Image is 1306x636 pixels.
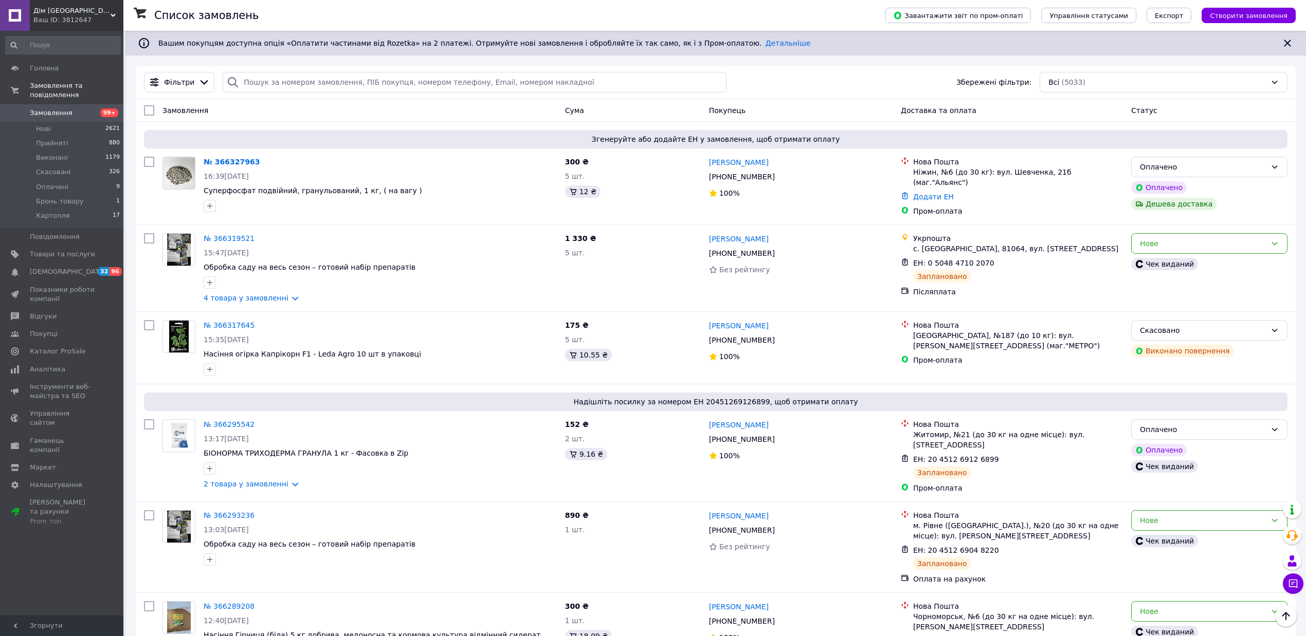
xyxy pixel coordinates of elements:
span: Каталог ProSale [30,347,85,356]
span: Нові [36,124,51,134]
span: Виконані [36,153,68,162]
span: 1 шт. [565,526,585,534]
span: Згенеруйте або додайте ЕН у замовлення, щоб отримати оплату [148,134,1283,144]
span: 100% [719,352,740,361]
span: (5033) [1061,78,1085,86]
span: 17 [113,211,120,220]
span: Створити замовлення [1210,12,1287,20]
span: 175 ₴ [565,321,589,329]
span: Гаманець компанії [30,436,95,455]
div: 10.55 ₴ [565,349,612,361]
span: 32 [98,267,110,276]
span: 890 ₴ [565,511,589,519]
div: Оплачено [1131,181,1187,194]
img: Фото товару [167,602,191,633]
span: Бронь товару [36,197,84,206]
span: [DEMOGRAPHIC_DATA] [30,267,106,276]
button: Створити замовлення [1202,8,1296,23]
span: 99+ [100,108,118,117]
span: 300 ₴ [565,158,589,166]
div: Нова Пошта [913,419,1123,429]
div: Пром-оплата [913,206,1123,216]
div: Нова Пошта [913,320,1123,330]
span: Показники роботи компанії [30,285,95,304]
a: Створити замовлення [1191,11,1296,19]
span: 100% [719,452,740,460]
div: Нове [1140,606,1266,617]
div: 12 ₴ [565,185,601,198]
div: Оплачено [1140,161,1266,173]
div: [PHONE_NUMBER] [707,614,777,628]
a: [PERSON_NAME] [709,511,769,521]
span: Аналітика [30,365,65,374]
div: Післяплата [913,287,1123,297]
h1: Список замовлень [154,9,259,22]
img: Фото товару [167,511,191,543]
a: Обробка саду на весь сезон – готовий набір препаратів [204,263,415,271]
div: [PHONE_NUMBER] [707,432,777,446]
span: Покупець [709,106,746,115]
button: Завантажити звіт по пром-оплаті [885,8,1031,23]
a: № 366317645 [204,321,255,329]
a: Додати ЕН [913,193,954,201]
span: 300 ₴ [565,602,589,610]
span: Дім Сад Город [33,6,111,15]
div: Дешева доставка [1131,198,1217,210]
button: Наверх [1275,605,1297,627]
div: Нова Пошта [913,601,1123,611]
a: Насіння огірка Капрікорн F1 - Leda Agro 10 шт в упаковці [204,350,421,358]
div: [PHONE_NUMBER] [707,333,777,347]
span: Налаштування [30,480,82,490]
img: Фото товару [163,157,195,189]
span: Замовлення [30,108,72,118]
span: Оплачені [36,182,68,192]
span: 15:35[DATE] [204,335,249,344]
span: 13:03[DATE] [204,526,249,534]
span: Завантажити звіт по пром-оплаті [893,11,1023,20]
input: Пошук [5,36,121,54]
button: Експорт [1147,8,1192,23]
span: Вашим покупцям доступна опція «Оплатити частинами від Rozetka» на 2 платежі. Отримуйте нові замов... [158,39,810,47]
div: Заплановано [913,557,971,570]
div: м. Рівне ([GEOGRAPHIC_DATA].), №20 (до 30 кг на одне місце): вул. [PERSON_NAME][STREET_ADDRESS] [913,520,1123,541]
span: 1 330 ₴ [565,234,596,242]
span: Скасовані [36,167,71,177]
span: ЕН: 20 4512 6912 6899 [913,455,999,463]
a: [PERSON_NAME] [709,157,769,167]
a: [PERSON_NAME] [709,234,769,244]
span: 100% [719,189,740,197]
a: № 366293236 [204,511,255,519]
div: 9.16 ₴ [565,448,607,460]
a: [PERSON_NAME] [709,420,769,430]
div: Чек виданий [1131,535,1198,547]
span: ЕН: 0 5048 4710 2070 [913,259,994,267]
button: Управління статусами [1041,8,1136,23]
span: 2 шт. [565,435,585,443]
div: [PHONE_NUMBER] [707,523,777,537]
a: Суперфосфат подвійний, гранульований, 1 кг, ( на вагу ) [204,186,422,195]
span: Фільтри [164,77,194,87]
div: Заплановано [913,466,971,479]
a: № 366295542 [204,420,255,428]
span: 13:17[DATE] [204,435,249,443]
div: Оплата на рахунок [913,574,1123,584]
span: 16:39[DATE] [204,172,249,180]
div: Чорноморськ, №6 (до 30 кг на одне місце): вул. [PERSON_NAME][STREET_ADDRESS] [913,611,1123,632]
a: Фото товару [162,510,195,543]
a: Фото товару [162,601,195,634]
div: Скасовано [1140,325,1266,336]
span: Інструменти веб-майстра та SEO [30,382,95,401]
div: Нове [1140,515,1266,526]
a: БІОНОРМА ТРИХОДЕРМА ГРАНУЛА 1 кг - Фасовка в Zip [204,449,408,457]
span: ЕН: 20 4512 6904 8220 [913,546,999,554]
span: Маркет [30,463,56,472]
a: Обробка саду на весь сезон – готовий набір препаратів [204,540,415,548]
span: Управління сайтом [30,409,95,427]
div: Виконано повернення [1131,345,1234,357]
span: 5 шт. [565,335,585,344]
div: Житомир, №21 (до 30 кг на одне місце): вул. [STREET_ADDRESS] [913,429,1123,450]
span: Картопля [36,211,70,220]
img: Фото товару [163,420,195,452]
